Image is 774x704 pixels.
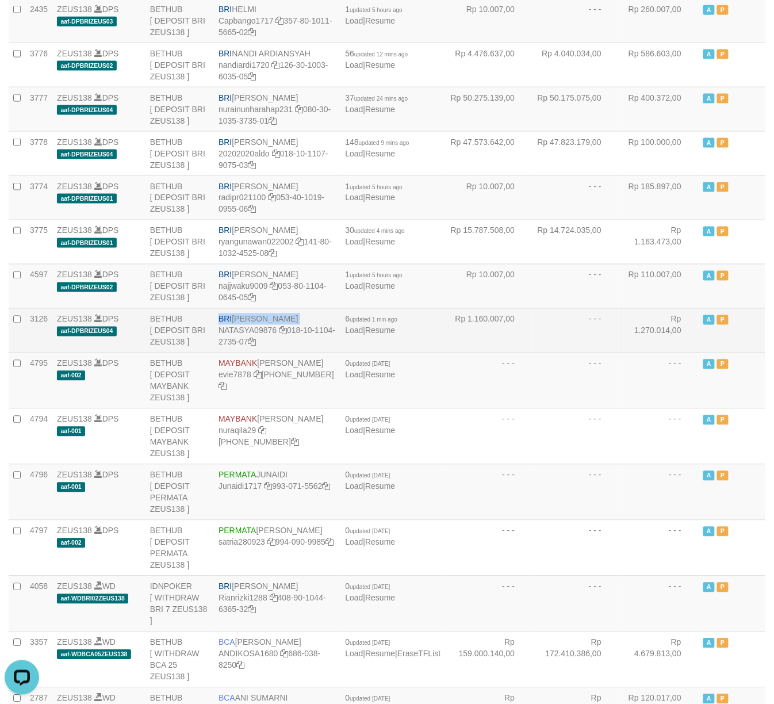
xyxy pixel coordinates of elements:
[57,638,92,647] a: ZEUS138
[57,315,92,324] a: ZEUS138
[703,271,715,281] span: Active
[272,60,280,70] a: Copy nandiardi1720 to clipboard
[57,49,92,58] a: ZEUS138
[446,464,532,520] td: - - -
[57,226,92,235] a: ZEUS138
[145,87,214,131] td: BETHUB [ DEPOSIT BRI ZEUS138 ]
[703,583,715,592] span: Active
[57,105,117,115] span: aaf-DPBRIZEUS04
[345,282,363,291] a: Load
[350,273,403,279] span: updated 5 hours ago
[219,594,267,603] a: Rianrizki1288
[345,93,408,114] span: |
[365,370,395,380] a: Resume
[619,576,699,632] td: - - -
[145,264,214,308] td: BETHUB [ DEPOSIT BRI ZEUS138 ]
[219,370,251,380] a: evie7878
[619,220,699,264] td: Rp 1.163.473,00
[219,5,232,14] span: BRI
[703,415,715,425] span: Active
[219,137,232,147] span: BRI
[532,220,619,264] td: Rp 14.724.035,00
[703,471,715,481] span: Active
[52,632,145,687] td: WD
[365,282,395,291] a: Resume
[717,138,729,148] span: Paused
[219,238,294,247] a: ryangunawan022002
[145,220,214,264] td: BETHUB [ DEPOSIT BRI ZEUS138 ]
[365,538,395,547] a: Resume
[703,94,715,104] span: Active
[717,182,729,192] span: Paused
[57,415,92,424] a: ZEUS138
[717,359,729,369] span: Paused
[219,526,256,535] span: PERMATA
[145,175,214,220] td: BETHUB [ DEPOSIT BRI ZEUS138 ]
[345,594,363,603] a: Load
[52,353,145,408] td: DPS
[219,538,265,547] a: satria280923
[446,308,532,353] td: Rp 1.160.007,00
[345,105,363,114] a: Load
[219,16,274,25] a: Capbango1717
[532,576,619,632] td: - - -
[295,105,303,114] a: Copy nurainunharahap231 to clipboard
[145,308,214,353] td: BETHUB [ DEPOSIT BRI ZEUS138 ]
[717,527,729,537] span: Paused
[345,649,363,659] a: Load
[619,408,699,464] td: - - -
[52,43,145,87] td: DPS
[619,520,699,576] td: - - -
[248,293,256,303] a: Copy 053801104064505 to clipboard
[345,415,395,435] span: |
[25,520,52,576] td: 4797
[350,640,390,646] span: updated [DATE]
[219,282,268,291] a: najjwaku9009
[345,182,403,202] span: |
[717,5,729,15] span: Paused
[254,370,262,380] a: Copy evie7878 to clipboard
[276,16,284,25] a: Copy Capbango1717 to clipboard
[219,326,277,335] a: NATASYA09876
[619,264,699,308] td: Rp 110.007,00
[219,582,232,591] span: BRI
[248,72,256,81] a: Copy 126301003603505 to clipboard
[345,16,363,25] a: Load
[57,61,117,71] span: aaf-DPBRIZEUS02
[446,87,532,131] td: Rp 50.275.139,00
[57,427,85,437] span: aaf-001
[532,632,619,687] td: Rp 172.410.386,00
[248,205,256,214] a: Copy 053401019095506 to clipboard
[57,694,92,703] a: ZEUS138
[219,415,257,424] span: MAYBANK
[717,638,729,648] span: Paused
[703,227,715,236] span: Active
[145,353,214,408] td: BETHUB [ DEPOSIT MAYBANK ZEUS138 ]
[345,315,397,324] span: 6
[619,464,699,520] td: - - -
[258,426,266,435] a: Copy nuraqila29 to clipboard
[57,526,92,535] a: ZEUS138
[57,194,117,204] span: aaf-DPBRIZEUS01
[446,220,532,264] td: Rp 15.787.508,00
[350,529,390,535] span: updated [DATE]
[219,359,257,368] span: MAYBANK
[365,193,395,202] a: Resume
[446,520,532,576] td: - - -
[25,632,52,687] td: 3357
[345,582,390,591] span: 0
[446,353,532,408] td: - - -
[323,482,331,491] a: Copy 9930715562 to clipboard
[359,140,409,146] span: updated 9 mins ago
[25,87,52,131] td: 3777
[57,650,131,660] span: aaf-WDBCA05ZEUS138
[365,60,395,70] a: Resume
[52,308,145,353] td: DPS
[345,5,403,14] span: 1
[350,417,390,423] span: updated [DATE]
[214,408,340,464] td: [PERSON_NAME] [PHONE_NUMBER]
[703,638,715,648] span: Active
[350,7,403,13] span: updated 5 hours ago
[25,131,52,175] td: 3778
[145,464,214,520] td: BETHUB [ DEPOSIT PERMATA ZEUS138 ]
